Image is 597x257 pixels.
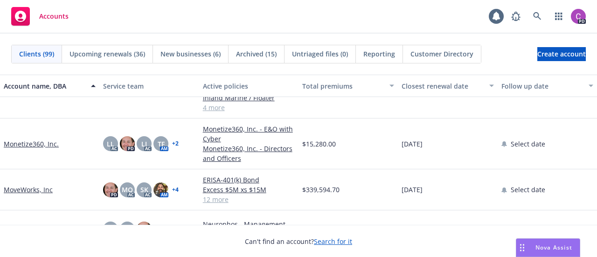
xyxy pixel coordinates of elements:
[203,144,295,163] a: Monetize360, Inc. - Directors and Officers
[298,75,398,97] button: Total premiums
[203,175,295,185] a: ERISA-401(k) Bond
[511,139,545,149] span: Select date
[4,81,85,91] div: Account name, DBA
[402,224,423,234] span: [DATE]
[103,182,118,197] img: photo
[507,7,525,26] a: Report a Bug
[398,75,497,97] button: Closest renewal date
[402,139,423,149] span: [DATE]
[402,185,423,194] span: [DATE]
[99,75,199,97] button: Service team
[292,49,348,59] span: Untriaged files (0)
[402,81,483,91] div: Closest renewal date
[203,81,295,91] div: Active policies
[302,185,340,194] span: $339,594.70
[236,49,277,59] span: Archived (15)
[516,239,528,257] div: Drag to move
[203,124,295,144] a: Monetize360, Inc. - E&O with Cyber
[302,139,336,149] span: $15,280.00
[535,243,572,251] span: Nova Assist
[4,185,53,194] a: MoveWorks, Inc
[4,139,59,149] a: Monetize360, Inc.
[203,103,295,112] a: 4 more
[107,139,114,149] span: LL
[511,185,545,194] span: Select date
[571,9,586,24] img: photo
[410,49,473,59] span: Customer Directory
[4,224,39,234] a: Neurophos
[122,185,133,194] span: MQ
[158,139,165,149] span: TF
[140,185,148,194] span: SK
[549,7,568,26] a: Switch app
[363,49,395,59] span: Reporting
[537,45,586,63] span: Create account
[39,13,69,20] span: Accounts
[511,224,545,234] span: Select date
[153,182,168,197] img: photo
[19,49,54,59] span: Clients (99)
[203,219,295,239] a: Neurophos - Management Liability
[107,224,114,234] span: TL
[160,49,221,59] span: New businesses (6)
[245,236,352,246] span: Can't find an account?
[203,194,295,204] a: 12 more
[516,238,580,257] button: Nova Assist
[537,47,586,61] a: Create account
[120,136,135,151] img: photo
[501,81,583,91] div: Follow up date
[203,185,295,194] a: Excess $5M xs $15M
[498,75,597,97] button: Follow up date
[172,187,179,193] a: + 4
[137,222,152,236] img: photo
[7,3,72,29] a: Accounts
[528,7,547,26] a: Search
[302,81,384,91] div: Total premiums
[141,139,147,149] span: LI
[123,224,132,234] span: DK
[302,224,319,234] span: $0.00
[103,81,195,91] div: Service team
[69,49,145,59] span: Upcoming renewals (36)
[314,237,352,246] a: Search for it
[172,141,179,146] a: + 2
[199,75,298,97] button: Active policies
